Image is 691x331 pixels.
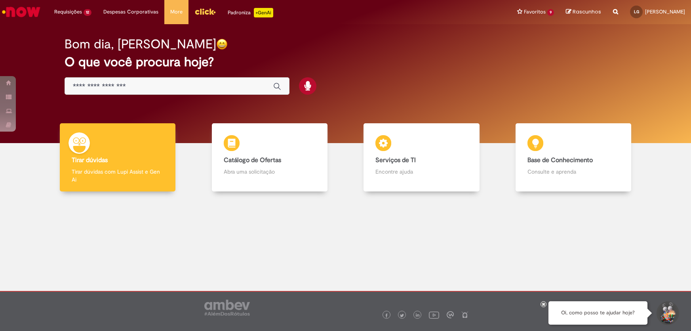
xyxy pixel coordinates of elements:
img: logo_footer_workplace.png [447,311,454,318]
div: Padroniza [228,8,273,17]
img: happy-face.png [216,38,228,50]
a: Rascunhos [566,8,601,16]
a: Tirar dúvidas Tirar dúvidas com Lupi Assist e Gen Ai [42,123,194,192]
img: ServiceNow [1,4,42,20]
img: logo_footer_facebook.png [385,314,388,318]
a: Base de Conhecimento Consulte e aprenda [497,123,649,192]
span: 9 [547,9,554,16]
a: Catálogo de Ofertas Abra uma solicitação [194,123,346,192]
h2: O que você procura hoje? [65,55,626,69]
b: Catálogo de Ofertas [224,156,281,164]
img: click_logo_yellow_360x200.png [194,6,216,17]
span: 12 [84,9,91,16]
div: Oi, como posso te ajudar hoje? [548,301,647,325]
img: logo_footer_naosei.png [461,311,468,318]
img: logo_footer_ambev_rotulo_gray.png [204,300,250,316]
h2: Bom dia, [PERSON_NAME] [65,37,216,51]
span: Rascunhos [573,8,601,15]
b: Serviços de TI [375,156,416,164]
span: Requisições [54,8,82,16]
p: Abra uma solicitação [224,168,316,176]
b: Base de Conhecimento [527,156,593,164]
p: Tirar dúvidas com Lupi Assist e Gen Ai [72,168,164,184]
span: LG [634,9,639,14]
span: Despesas Corporativas [103,8,158,16]
button: Iniciar Conversa de Suporte [655,301,679,325]
p: Consulte e aprenda [527,168,619,176]
p: +GenAi [254,8,273,17]
b: Tirar dúvidas [72,156,108,164]
span: [PERSON_NAME] [645,8,685,15]
img: logo_footer_linkedin.png [416,313,420,318]
img: logo_footer_youtube.png [429,310,439,320]
span: Favoritos [524,8,546,16]
img: logo_footer_twitter.png [400,314,404,318]
a: Serviços de TI Encontre ajuda [346,123,498,192]
p: Encontre ajuda [375,168,467,176]
span: More [170,8,183,16]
